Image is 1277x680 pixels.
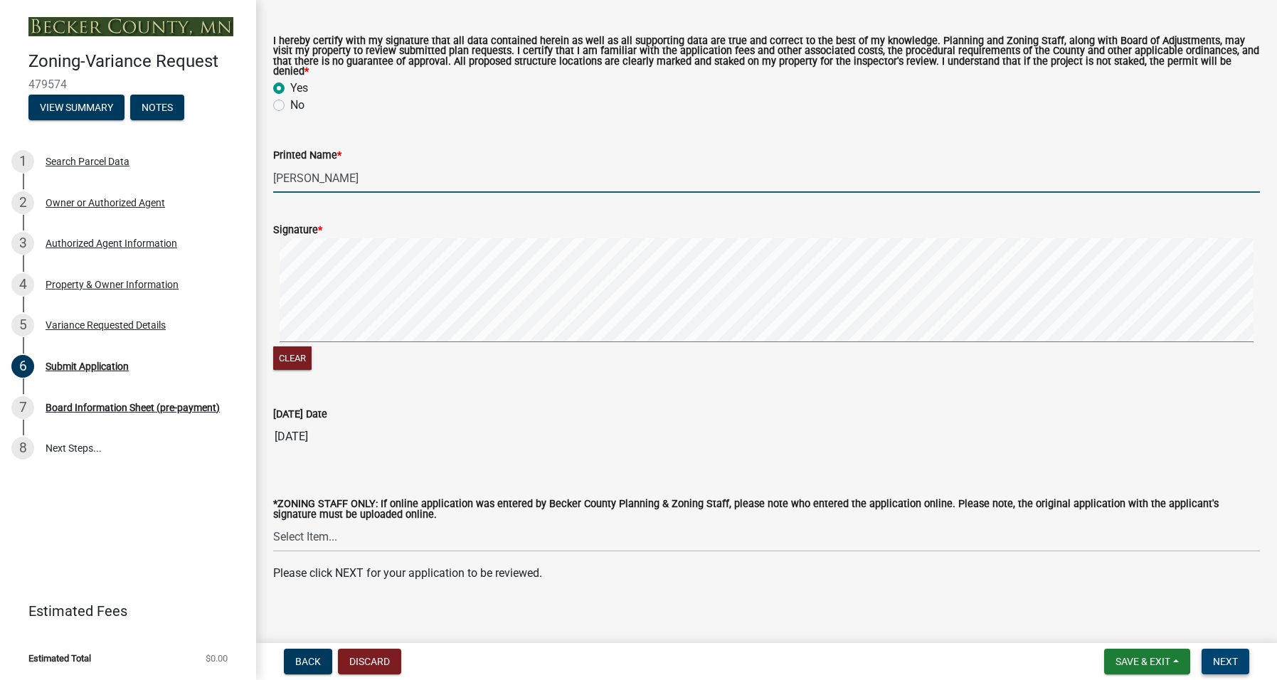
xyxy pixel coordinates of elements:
[11,355,34,378] div: 6
[46,361,129,371] div: Submit Application
[46,320,166,330] div: Variance Requested Details
[28,95,124,120] button: View Summary
[46,280,179,289] div: Property & Owner Information
[46,238,177,248] div: Authorized Agent Information
[11,437,34,459] div: 8
[273,499,1260,520] label: *ZONING STAFF ONLY: If online application was entered by Becker County Planning & Zoning Staff, p...
[28,78,228,91] span: 479574
[273,410,327,420] label: [DATE] Date
[11,232,34,255] div: 3
[284,649,332,674] button: Back
[273,225,322,235] label: Signature
[1202,649,1249,674] button: Next
[273,346,312,370] button: Clear
[295,656,321,667] span: Back
[273,565,1260,582] p: Please click NEXT for your application to be reviewed.
[1116,656,1170,667] span: Save & Exit
[1213,656,1238,667] span: Next
[46,198,165,208] div: Owner or Authorized Agent
[46,156,129,166] div: Search Parcel Data
[130,102,184,114] wm-modal-confirm: Notes
[28,654,91,663] span: Estimated Total
[11,191,34,214] div: 2
[130,95,184,120] button: Notes
[11,396,34,419] div: 7
[290,97,304,114] label: No
[206,654,228,663] span: $0.00
[338,649,401,674] button: Discard
[11,597,233,625] a: Estimated Fees
[290,80,308,97] label: Yes
[28,17,233,36] img: Becker County, Minnesota
[28,102,124,114] wm-modal-confirm: Summary
[11,314,34,336] div: 5
[273,151,341,161] label: Printed Name
[11,273,34,296] div: 4
[11,150,34,173] div: 1
[28,51,245,72] h4: Zoning-Variance Request
[46,403,220,413] div: Board Information Sheet (pre-payment)
[273,36,1260,78] label: I hereby certify with my signature that all data contained herein as well as all supporting data ...
[1104,649,1190,674] button: Save & Exit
